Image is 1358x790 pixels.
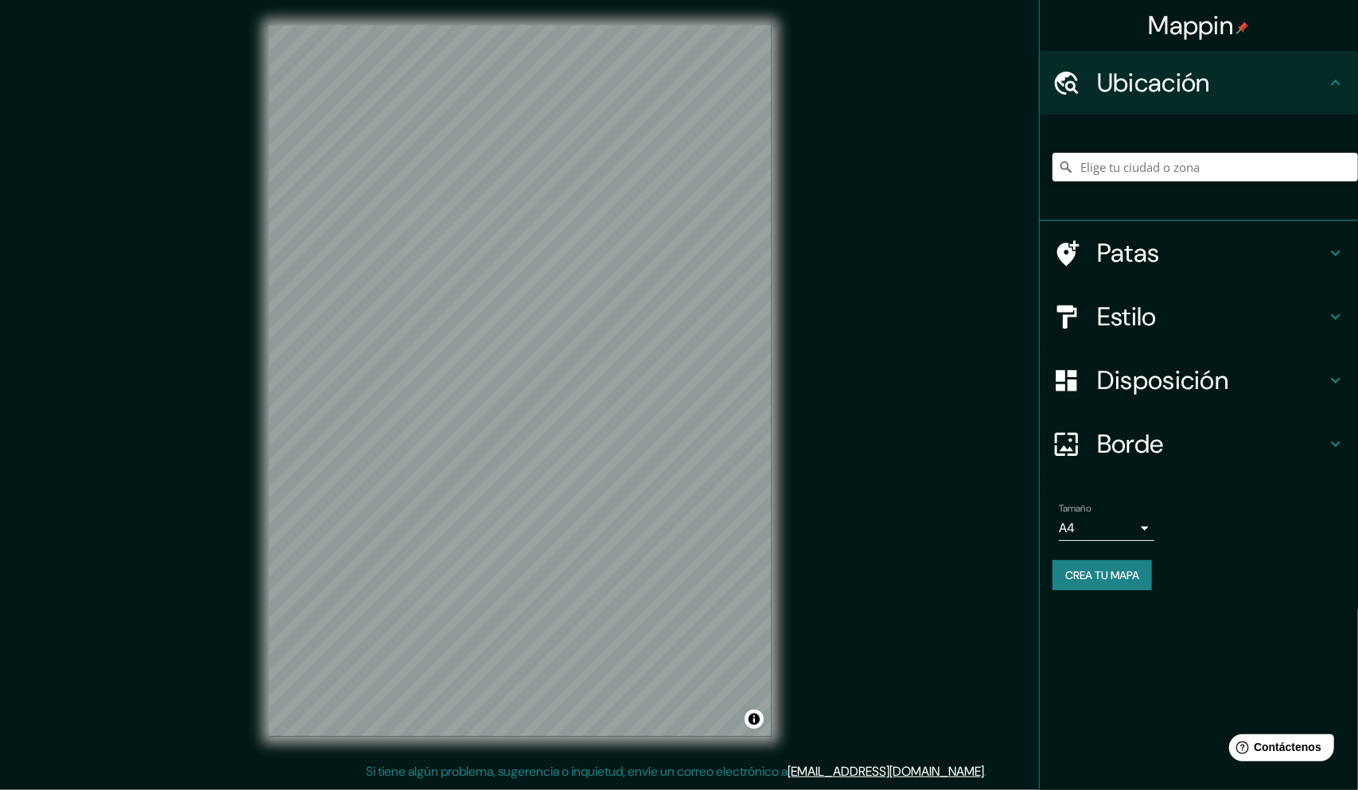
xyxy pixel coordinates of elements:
font: . [989,762,992,780]
font: . [984,763,986,780]
font: Borde [1097,427,1164,461]
canvas: Mapa [269,25,772,737]
iframe: Lanzador de widgets de ayuda [1216,728,1340,772]
div: Patas [1040,221,1358,285]
font: Mappin [1149,9,1234,42]
font: Si tiene algún problema, sugerencia o inquietud, envíe un correo electrónico a [366,763,788,780]
a: [EMAIL_ADDRESS][DOMAIN_NAME] [788,763,984,780]
div: Estilo [1040,285,1358,348]
div: A4 [1059,516,1154,541]
img: pin-icon.png [1236,21,1249,34]
button: Crea tu mapa [1053,560,1152,590]
input: Elige tu ciudad o zona [1053,153,1358,181]
div: Ubicación [1040,51,1358,115]
font: A4 [1059,520,1075,536]
font: Disposición [1097,364,1228,397]
div: Disposición [1040,348,1358,412]
div: Borde [1040,412,1358,476]
font: Crea tu mapa [1065,568,1139,582]
button: Activar o desactivar atribución [745,710,764,729]
font: Patas [1097,236,1160,270]
font: Ubicación [1097,66,1210,99]
font: . [986,762,989,780]
font: Tamaño [1059,502,1091,515]
font: Estilo [1097,300,1157,333]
